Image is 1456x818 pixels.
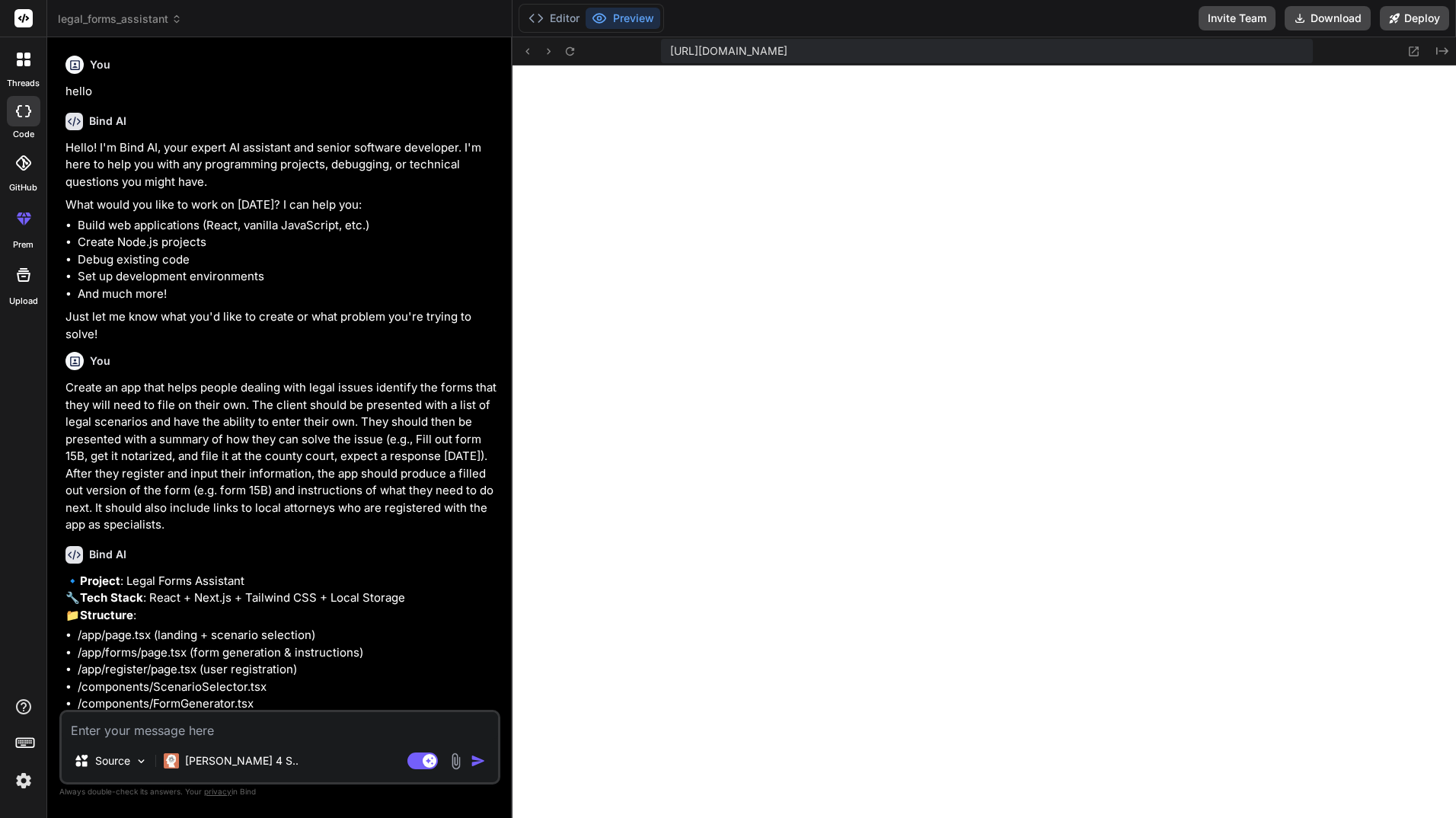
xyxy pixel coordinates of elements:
[90,57,110,72] h6: You
[1199,6,1276,30] button: Invite Team
[13,238,34,251] label: prem
[185,753,299,768] p: [PERSON_NAME] 4 S..
[78,661,497,679] li: /app/register/page.tsx (user registration)
[90,353,110,369] h6: You
[135,755,148,768] img: Pick Models
[1285,6,1371,30] button: Download
[9,181,37,194] label: GitHub
[65,83,497,101] p: hello
[78,251,497,269] li: Debug existing code
[59,784,500,799] p: Always double-check its answers. Your in Bind
[586,8,660,29] button: Preview
[78,679,497,696] li: /components/ScenarioSelector.tsx
[89,547,126,562] h6: Bind AI
[9,295,38,308] label: Upload
[65,308,497,343] p: Just let me know what you'd like to create or what problem you're trying to solve!
[13,128,34,141] label: code
[80,574,120,588] strong: Project
[65,139,497,191] p: Hello! I'm Bind AI, your expert AI assistant and senior software developer. I'm here to help you ...
[204,787,231,796] span: privacy
[7,77,40,90] label: threads
[78,217,497,235] li: Build web applications (React, vanilla JavaScript, etc.)
[78,286,497,303] li: And much more!
[164,753,179,768] img: Claude 4 Sonnet
[78,695,497,713] li: /components/FormGenerator.tsx
[11,768,37,794] img: settings
[78,627,497,644] li: /app/page.tsx (landing + scenario selection)
[65,573,497,625] p: 🔹 : Legal Forms Assistant 🔧 : React + Next.js + Tailwind CSS + Local Storage 📁 :
[78,644,497,662] li: /app/forms/page.tsx (form generation & instructions)
[89,113,126,129] h6: Bind AI
[80,608,133,622] strong: Structure
[58,11,182,27] span: legal_forms_assistant
[447,752,465,770] img: attachment
[65,197,497,214] p: What would you like to work on [DATE]? I can help you:
[471,753,486,768] img: icon
[95,753,130,768] p: Source
[80,590,143,605] strong: Tech Stack
[78,234,497,251] li: Create Node.js projects
[1380,6,1449,30] button: Deploy
[670,43,787,59] span: [URL][DOMAIN_NAME]
[65,379,497,534] p: Create an app that helps people dealing with legal issues identify the forms that they will need ...
[522,8,586,29] button: Editor
[78,268,497,286] li: Set up development environments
